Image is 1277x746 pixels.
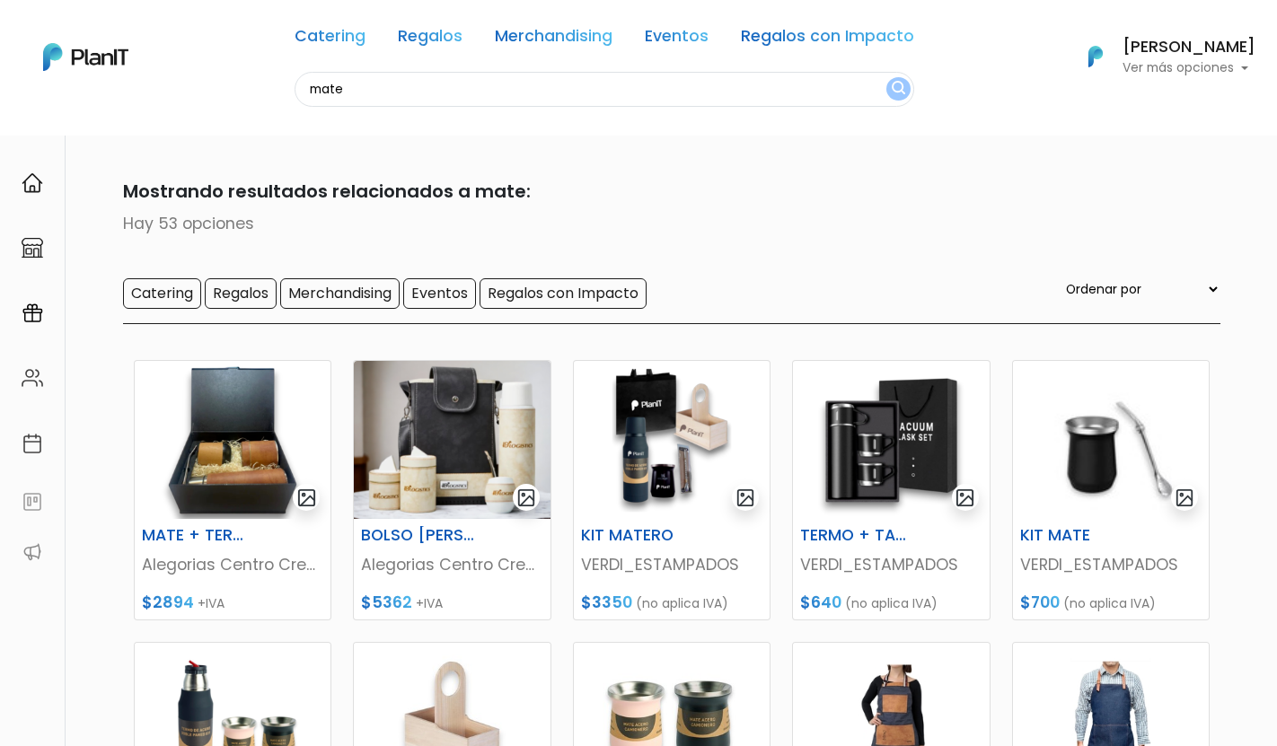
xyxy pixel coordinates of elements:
h6: TERMO + TAZAS [789,526,925,545]
img: partners-52edf745621dab592f3b2c58e3bca9d71375a7ef29c3b500c9f145b62cc070d4.svg [22,541,43,563]
a: Eventos [645,29,709,50]
h6: [PERSON_NAME] [1123,39,1255,56]
input: Regalos [205,278,277,309]
button: PlanIt Logo [PERSON_NAME] Ver más opciones [1065,33,1255,80]
img: marketplace-4ceaa7011d94191e9ded77b95e3339b90024bf715f7c57f8cf31f2d8c509eaba.svg [22,237,43,259]
img: thumb_2000___2000-Photoroom_-_2025-04-07T172814.921.png [574,361,770,519]
img: thumb_2000___2000-Photoroom__42_.png [793,361,989,519]
p: Hay 53 opciones [57,212,1220,235]
img: thumb_2000___2000-Photoroom__50_.png [135,361,330,519]
a: gallery-light TERMO + TAZAS VERDI_ESTAMPADOS $640 (no aplica IVA) [792,360,990,620]
h6: KIT MATERO [570,526,706,545]
a: gallery-light BOLSO [PERSON_NAME] Alegorias Centro Creativo $5362 +IVA [353,360,550,620]
span: $700 [1020,592,1060,613]
span: $640 [800,592,841,613]
a: gallery-light MATE + TERMO Alegorias Centro Creativo $2894 +IVA [134,360,331,620]
img: gallery-light [735,487,756,508]
h6: BOLSO [PERSON_NAME] [350,526,486,545]
span: (no aplica IVA) [1063,594,1156,612]
span: $5362 [361,592,412,613]
p: VERDI_ESTAMPADOS [1020,553,1202,576]
img: calendar-87d922413cdce8b2cf7b7f5f62616a5cf9e4887200fb71536465627b3292af00.svg [22,433,43,454]
a: gallery-light KIT MATERO VERDI_ESTAMPADOS $3350 (no aplica IVA) [573,360,771,620]
img: people-662611757002400ad9ed0e3c099ab2801c6687ba6c219adb57efc949bc21e19d.svg [22,367,43,389]
p: Ver más opciones [1123,62,1255,75]
a: Regalos [398,29,462,50]
img: thumb_image-Photoroom__18_.jpg [1013,361,1209,519]
h6: KIT MATE [1009,526,1145,545]
input: Catering [123,278,201,309]
a: Catering [295,29,365,50]
img: thumb_Captura_de_pantalla_2023-08-30_155400-PhotoRoom__1_.png [354,361,550,519]
p: Alegorias Centro Creativo [142,553,323,576]
input: Eventos [403,278,476,309]
span: (no aplica IVA) [845,594,938,612]
span: $3350 [581,592,632,613]
p: Mostrando resultados relacionados a mate: [57,178,1220,205]
img: gallery-light [1175,487,1195,508]
a: Regalos con Impacto [741,29,914,50]
img: gallery-light [296,487,317,508]
img: gallery-light [516,487,537,508]
a: gallery-light KIT MATE VERDI_ESTAMPADOS $700 (no aplica IVA) [1012,360,1210,620]
p: VERDI_ESTAMPADOS [581,553,762,576]
p: VERDI_ESTAMPADOS [800,553,982,576]
img: home-e721727adea9d79c4d83392d1f703f7f8bce08238fde08b1acbfd93340b81755.svg [22,172,43,194]
img: search_button-432b6d5273f82d61273b3651a40e1bd1b912527efae98b1b7a1b2c0702e16a8d.svg [892,81,905,98]
img: PlanIt Logo [43,43,128,71]
span: +IVA [416,594,443,612]
img: campaigns-02234683943229c281be62815700db0a1741e53638e28bf9629b52c665b00959.svg [22,303,43,324]
p: Alegorias Centro Creativo [361,553,542,576]
input: Buscá regalos, desayunos, y más [295,72,914,107]
input: Merchandising [280,278,400,309]
img: PlanIt Logo [1076,37,1115,76]
h6: MATE + TERMO [131,526,267,545]
a: Merchandising [495,29,612,50]
span: +IVA [198,594,225,612]
img: feedback-78b5a0c8f98aac82b08bfc38622c3050aee476f2c9584af64705fc4e61158814.svg [22,491,43,513]
span: (no aplica IVA) [636,594,728,612]
input: Regalos con Impacto [480,278,647,309]
img: gallery-light [955,487,975,508]
span: $2894 [142,592,194,613]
